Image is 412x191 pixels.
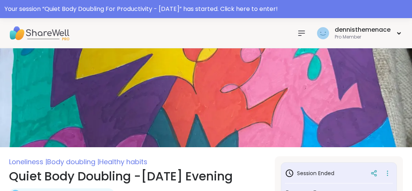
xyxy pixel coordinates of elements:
span: Loneliness | [9,157,47,166]
span: Healthy habits [99,157,147,166]
span: Body doubling | [47,157,99,166]
div: dennisthemenace [335,26,391,34]
img: dennisthemenace [317,27,329,39]
img: ShareWell Nav Logo [9,20,69,46]
h3: Session Ended [285,169,334,178]
div: Pro Member [335,34,391,40]
div: Your session “ Quiet Body Doubling For Productivity - [DATE] ” has started. Click here to enter! [5,5,407,14]
h1: Quiet Body Doubling -[DATE] Evening [9,167,266,185]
